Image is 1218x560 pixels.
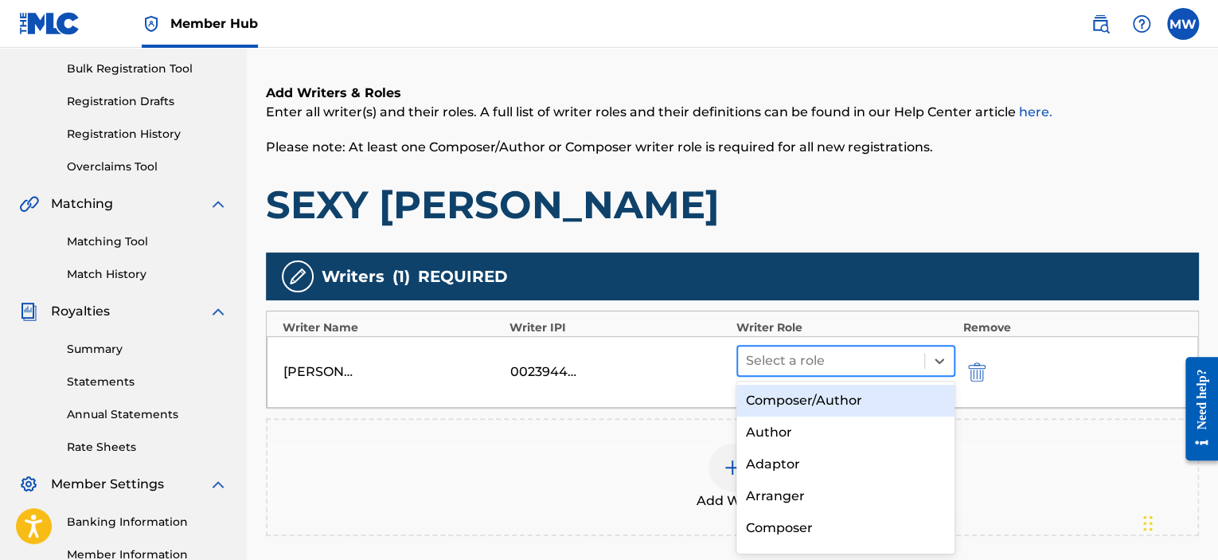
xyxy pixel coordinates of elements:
[736,385,955,417] div: Composer/Author
[51,194,113,213] span: Matching
[1173,345,1218,473] iframe: Resource Center
[67,374,228,390] a: Statements
[266,104,1052,119] span: Enter all writer(s) and their roles. A full list of writer roles and their definitions can be fou...
[209,475,228,494] img: expand
[418,264,508,288] span: REQUIRED
[19,475,38,494] img: Member Settings
[1143,499,1153,547] div: Drag
[736,512,955,544] div: Composer
[67,93,228,110] a: Registration Drafts
[968,362,986,382] img: 12a2ab48e56ec057fbd8.svg
[67,439,228,456] a: Rate Sheets
[19,302,38,321] img: Royalties
[266,181,1199,229] h1: SEXY [PERSON_NAME]
[67,233,228,250] a: Matching Tool
[19,12,80,35] img: MLC Logo
[67,406,228,423] a: Annual Statements
[963,319,1182,336] div: Remove
[209,302,228,321] img: expand
[736,448,955,480] div: Adaptor
[67,126,228,143] a: Registration History
[51,302,110,321] span: Royalties
[67,266,228,283] a: Match History
[288,267,307,286] img: writers
[67,341,228,358] a: Summary
[170,14,258,33] span: Member Hub
[67,514,228,531] a: Banking Information
[697,491,768,511] span: Add Writer
[1167,8,1199,40] div: User Menu
[67,159,228,175] a: Overclaims Tool
[142,14,161,33] img: Top Rightsholder
[1138,484,1218,560] iframe: Chat Widget
[1132,14,1151,33] img: help
[67,61,228,77] a: Bulk Registration Tool
[1019,104,1052,119] a: here.
[19,194,39,213] img: Matching
[736,480,955,512] div: Arranger
[1091,14,1110,33] img: search
[51,475,164,494] span: Member Settings
[1126,8,1157,40] div: Help
[322,264,385,288] span: Writers
[283,319,502,336] div: Writer Name
[266,84,1199,103] h6: Add Writers & Roles
[392,264,410,288] span: ( 1 )
[509,319,728,336] div: Writer IPI
[736,417,955,448] div: Author
[736,319,955,336] div: Writer Role
[209,194,228,213] img: expand
[1084,8,1116,40] a: Public Search
[266,139,933,155] span: Please note: At least one Composer/Author or Composer writer role is required for all new registr...
[723,458,742,477] img: add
